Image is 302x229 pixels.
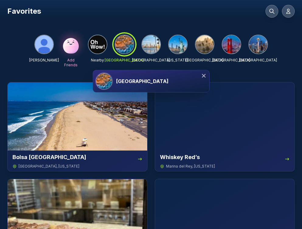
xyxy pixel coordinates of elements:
h3: Bolsa [GEOGRAPHIC_DATA] [12,153,86,161]
img: Matthew Miller [35,35,53,54]
h3: Whiskey Red’s [160,153,200,161]
p: [GEOGRAPHIC_DATA] [105,58,144,63]
img: Add Friends [61,35,81,54]
span: Marina del Rey , [US_STATE] [166,164,215,169]
span: [GEOGRAPHIC_DATA] , [US_STATE] [19,164,79,169]
p: [PERSON_NAME] [29,58,59,63]
p: Nearby [91,58,104,63]
p: [GEOGRAPHIC_DATA] [239,58,277,63]
p: [GEOGRAPHIC_DATA] [132,58,170,63]
img: San Francisco [222,35,241,54]
p: [US_STATE] [167,58,188,63]
p: [GEOGRAPHIC_DATA] [212,58,250,63]
img: Whiskey Red’s [155,82,295,151]
img: New York [169,35,187,54]
img: Nearby [89,35,107,54]
h3: [GEOGRAPHIC_DATA] [116,78,168,85]
p: [GEOGRAPHIC_DATA] [186,58,224,63]
img: Seattle [249,35,267,54]
img: Los Angeles [196,35,214,54]
img: Bolsa Chica State Beach [8,82,147,151]
img: Orange County [96,73,112,89]
p: Add Friends [61,58,81,68]
h1: Favorites [7,6,41,16]
img: San Diego [142,35,160,54]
